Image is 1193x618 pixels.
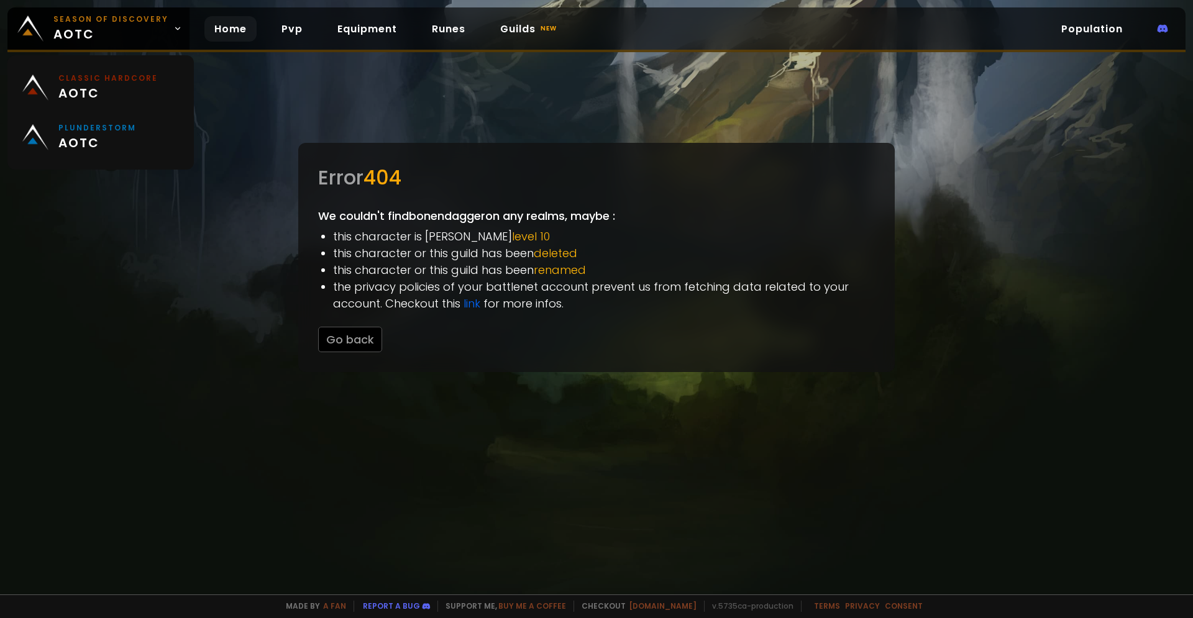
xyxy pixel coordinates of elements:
[534,245,577,261] span: deleted
[333,228,875,245] li: this character is [PERSON_NAME]
[1051,16,1133,42] a: Population
[512,229,550,244] span: level 10
[422,16,475,42] a: Runes
[498,601,566,611] a: Buy me a coffee
[333,245,875,261] li: this character or this guild has been
[15,112,186,162] a: Plunderstormaotc
[318,327,382,352] button: Go back
[323,601,346,611] a: a fan
[333,261,875,278] li: this character or this guild has been
[574,601,697,612] span: Checkout
[490,16,569,42] a: Guildsnew
[204,16,257,42] a: Home
[58,134,136,152] span: aotc
[272,16,313,42] a: Pvp
[278,601,346,612] span: Made by
[53,14,168,43] span: aotc
[58,73,158,84] small: Classic Hardcore
[58,122,136,134] small: Plunderstorm
[7,7,190,50] a: Season of Discoveryaotc
[318,332,382,347] a: Go back
[464,296,480,311] a: link
[885,601,923,611] a: Consent
[363,163,401,191] span: 404
[15,63,186,112] a: Classic Hardcoreaotc
[814,601,840,611] a: Terms
[318,163,875,193] div: Error
[629,601,697,611] a: [DOMAIN_NAME]
[298,143,895,372] div: We couldn't find bonendagger on any realms, maybe :
[58,84,158,102] span: aotc
[704,601,793,612] span: v. 5735ca - production
[845,601,880,611] a: Privacy
[327,16,407,42] a: Equipment
[363,601,420,611] a: Report a bug
[437,601,566,612] span: Support me,
[538,21,559,36] small: new
[333,278,875,312] li: the privacy policies of your battlenet account prevent us from fetching data related to your acco...
[534,262,586,278] span: renamed
[53,14,168,25] small: Season of Discovery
